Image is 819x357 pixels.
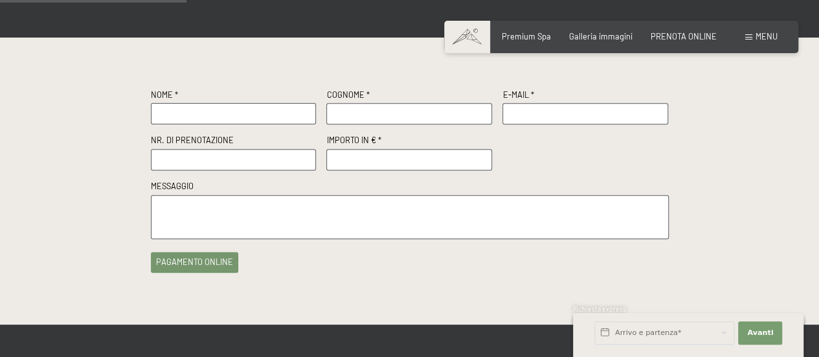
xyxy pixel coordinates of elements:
[738,321,782,345] button: Avanti
[151,89,317,104] label: Nome *
[326,89,492,104] label: Cognome *
[151,252,238,273] button: pagamento online
[326,135,492,149] label: Importo in € *
[151,181,669,195] label: Messaggio
[569,31,633,41] a: Galleria immagini
[151,135,317,149] label: Nr. di prenotazione
[756,31,778,41] span: Menu
[747,328,773,338] span: Avanti
[502,89,668,104] label: E-Mail *
[573,305,626,313] span: Richiesta express
[502,31,551,41] a: Premium Spa
[651,31,717,41] a: PRENOTA ONLINE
